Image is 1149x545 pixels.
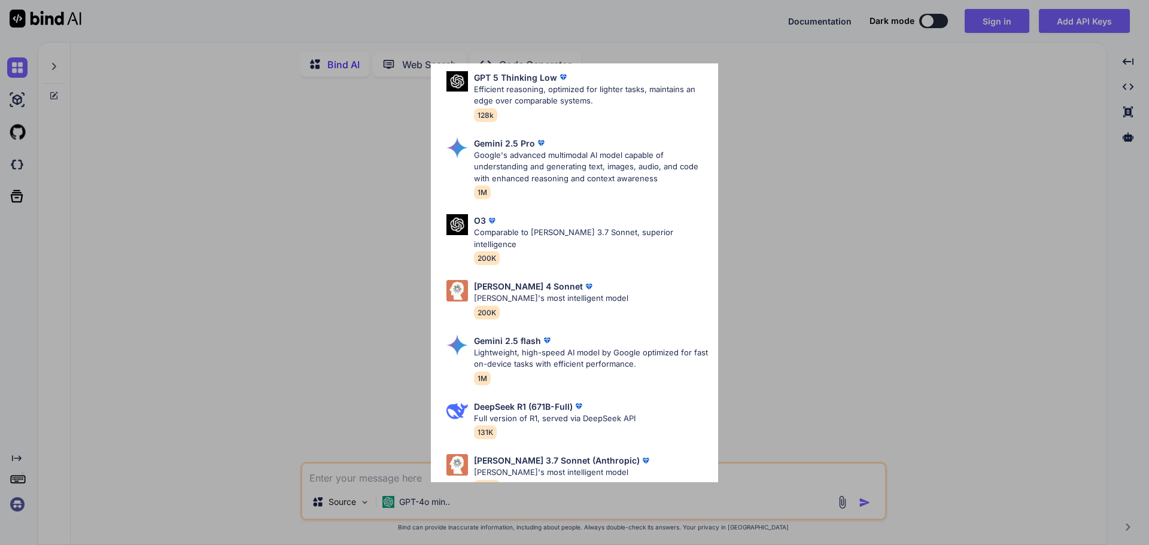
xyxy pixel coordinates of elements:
p: [PERSON_NAME]'s most intelligent model [474,293,628,305]
span: 1M [474,185,491,199]
p: [PERSON_NAME]'s most intelligent model [474,467,652,479]
img: Pick Models [446,71,468,92]
p: GPT 5 Thinking Low [474,71,557,84]
img: premium [573,400,585,412]
span: 128k [474,108,497,122]
p: DeepSeek R1 (671B-Full) [474,400,573,413]
p: Google's advanced multimodal AI model capable of understanding and generating text, images, audio... [474,150,709,185]
img: Pick Models [446,280,468,302]
p: Comparable to [PERSON_NAME] 3.7 Sonnet, superior intelligence [474,227,709,250]
img: Pick Models [446,400,468,422]
span: 200K [474,480,500,494]
span: 200K [474,251,500,265]
p: Efficient reasoning, optimized for lighter tasks, maintains an edge over comparable systems. [474,84,709,107]
img: Pick Models [446,454,468,476]
p: Gemini 2.5 Pro [474,137,535,150]
span: 131K [474,425,497,439]
img: Pick Models [446,214,468,235]
span: 1M [474,372,491,385]
img: premium [486,215,498,227]
span: 200K [474,306,500,319]
p: Full version of R1, served via DeepSeek API [474,413,636,425]
p: O3 [474,214,486,227]
img: premium [557,71,569,83]
img: premium [541,334,553,346]
img: Pick Models [446,137,468,159]
p: Gemini 2.5 flash [474,334,541,347]
p: [PERSON_NAME] 3.7 Sonnet (Anthropic) [474,454,640,467]
img: premium [535,137,547,149]
img: Pick Models [446,334,468,356]
img: premium [640,455,652,467]
p: [PERSON_NAME] 4 Sonnet [474,280,583,293]
p: Lightweight, high-speed AI model by Google optimized for fast on-device tasks with efficient perf... [474,347,709,370]
img: premium [583,281,595,293]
